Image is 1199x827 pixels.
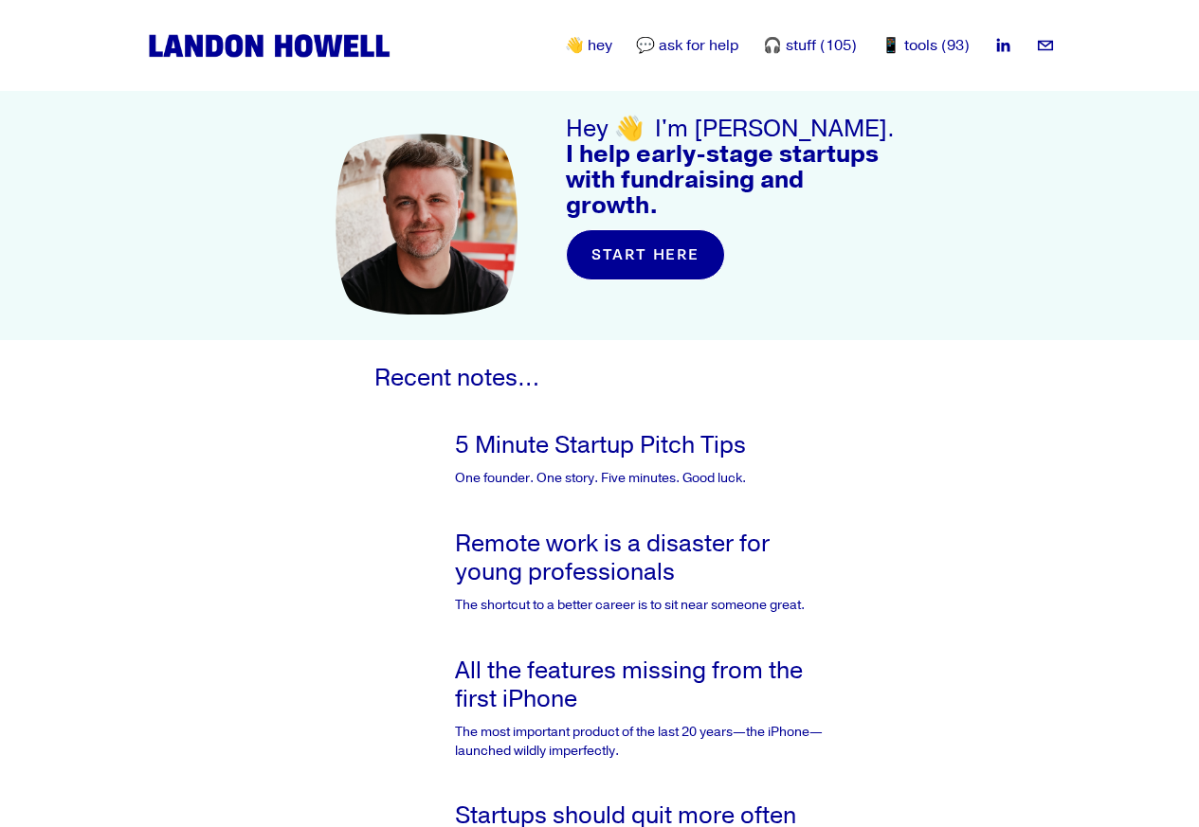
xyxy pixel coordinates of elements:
[566,229,724,280] a: start here
[374,366,825,391] h3: Recent notes…
[1036,36,1055,55] a: landon.howell@gmail.com
[763,35,857,58] a: 🎧 stuff (105)
[455,529,770,587] a: Remote work is a disaster for young professionals
[566,139,884,221] strong: I help early-stage startups with fundraising and growth.
[881,35,970,58] a: 📱 tools (93)
[374,656,456,719] a: All the features missing from the first iPhone
[374,431,456,494] a: 5 Minute Startup Pitch Tips
[455,723,825,760] p: The most important product of the last 20 years—the iPhone—launched wildly imperfectly.
[636,35,739,58] a: 💬 ask for help
[455,596,825,615] p: The shortcut to a better career is to sit near someone great.
[455,430,746,460] a: 5 Minute Startup Pitch Tips
[565,35,612,58] a: 👋 hey
[455,656,803,714] a: All the features missing from the first iPhone
[455,469,825,488] p: One founder. One story. Five minutes. Good luck.
[144,30,394,62] img: Landon Howell
[993,36,1012,55] a: LinkedIn
[566,117,901,219] h3: Hey 👋 I'm [PERSON_NAME].
[374,530,456,592] a: Remote work is a disaster for young professionals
